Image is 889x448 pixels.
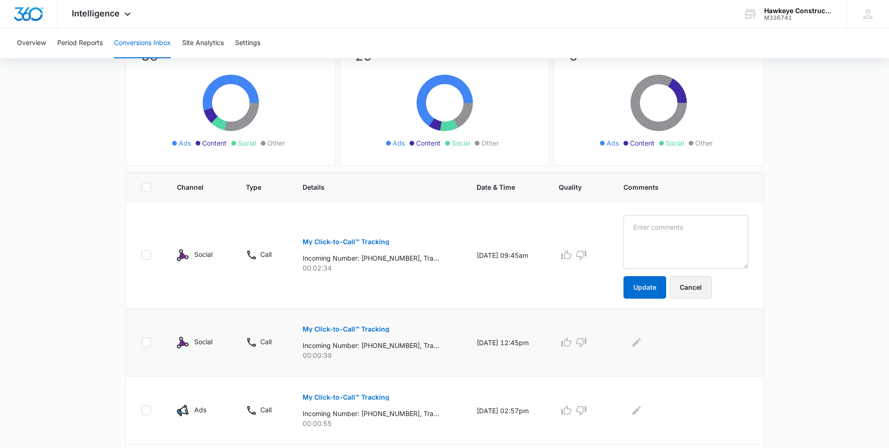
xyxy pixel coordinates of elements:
[303,318,389,340] button: My Click-to-Call™ Tracking
[260,249,272,259] p: Call
[303,326,389,332] p: My Click-to-Call™ Tracking
[416,138,441,148] span: Content
[623,276,666,299] button: Update
[303,386,389,409] button: My Click-to-Call™ Tracking
[303,263,455,273] p: 00:02:34
[260,405,272,415] p: Call
[303,340,439,350] p: Incoming Number: [PHONE_NUMBER], Tracking Number: [PHONE_NUMBER], Ring To: [PHONE_NUMBER], Caller...
[452,138,470,148] span: Social
[182,28,224,58] button: Site Analytics
[303,253,439,263] p: Incoming Number: [PHONE_NUMBER], Tracking Number: [PHONE_NUMBER], Ring To: [PHONE_NUMBER], Caller...
[177,182,210,192] span: Channel
[465,309,547,377] td: [DATE] 12:45pm
[238,138,256,148] span: Social
[194,337,213,347] p: Social
[764,15,833,21] div: account id
[57,28,103,58] button: Period Reports
[629,335,644,350] button: Edit Comments
[202,138,227,148] span: Content
[179,138,191,148] span: Ads
[477,182,522,192] span: Date & Time
[194,249,213,259] p: Social
[465,202,547,309] td: [DATE] 09:45am
[303,418,455,428] p: 00:00:55
[194,405,206,415] p: Ads
[303,350,455,360] p: 00:00:39
[267,138,285,148] span: Other
[72,8,120,18] span: Intelligence
[246,182,266,192] span: Type
[764,7,833,15] div: account name
[559,182,587,192] span: Quality
[629,403,644,418] button: Edit Comments
[303,231,389,253] button: My Click-to-Call™ Tracking
[481,138,499,148] span: Other
[465,377,547,445] td: [DATE] 02:57pm
[630,138,654,148] span: Content
[235,28,260,58] button: Settings
[623,182,734,192] span: Comments
[393,138,405,148] span: Ads
[114,28,171,58] button: Conversions Inbox
[666,138,684,148] span: Social
[303,394,389,401] p: My Click-to-Call™ Tracking
[17,28,46,58] button: Overview
[670,276,712,299] button: Cancel
[303,239,389,245] p: My Click-to-Call™ Tracking
[260,337,272,347] p: Call
[695,138,713,148] span: Other
[607,138,619,148] span: Ads
[303,182,441,192] span: Details
[303,409,439,418] p: Incoming Number: [PHONE_NUMBER], Tracking Number: [PHONE_NUMBER], Ring To: [PHONE_NUMBER], Caller...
